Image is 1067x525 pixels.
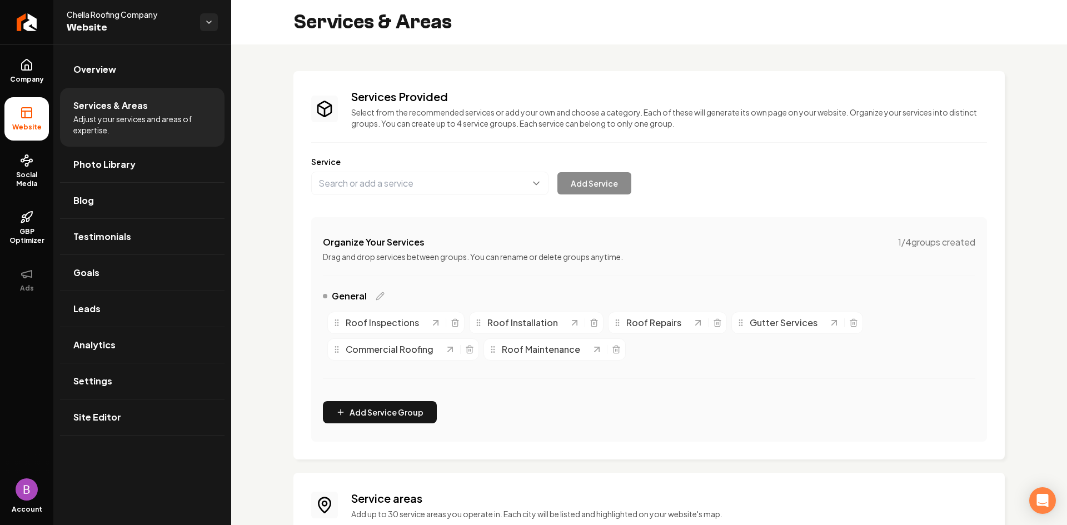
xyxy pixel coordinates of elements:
[73,230,131,243] span: Testimonials
[4,202,49,254] a: GBP Optimizer
[502,343,580,356] span: Roof Maintenance
[60,291,225,327] a: Leads
[332,316,430,329] div: Roof Inspections
[332,289,367,303] span: General
[474,316,569,329] div: Roof Installation
[613,316,692,329] div: Roof Repairs
[323,251,975,262] p: Drag and drop services between groups. You can rename or delete groups anytime.
[8,123,46,132] span: Website
[323,401,437,423] button: Add Service Group
[750,316,817,329] span: Gutter Services
[73,374,112,388] span: Settings
[73,411,121,424] span: Site Editor
[60,183,225,218] a: Blog
[67,9,191,20] span: Chella Roofing Company
[73,63,116,76] span: Overview
[351,508,987,519] p: Add up to 30 service areas you operate in. Each city will be listed and highlighted on your websi...
[736,316,829,329] div: Gutter Services
[16,478,38,501] img: Brandon Benson
[332,343,445,356] div: Commercial Roofing
[346,343,433,356] span: Commercial Roofing
[488,343,591,356] div: Roof Maintenance
[4,258,49,302] button: Ads
[4,227,49,245] span: GBP Optimizer
[60,52,225,87] a: Overview
[4,145,49,197] a: Social Media
[4,49,49,93] a: Company
[898,236,975,249] span: 1 / 4 groups created
[60,147,225,182] a: Photo Library
[16,478,38,501] button: Open user button
[351,107,987,129] p: Select from the recommended services or add your own and choose a category. Each of these will ge...
[323,236,425,249] h4: Organize Your Services
[73,113,211,136] span: Adjust your services and areas of expertise.
[12,505,42,514] span: Account
[67,20,191,36] span: Website
[293,11,452,33] h2: Services & Areas
[6,75,48,84] span: Company
[351,89,987,104] h3: Services Provided
[346,316,419,329] span: Roof Inspections
[311,156,987,167] label: Service
[487,316,558,329] span: Roof Installation
[4,171,49,188] span: Social Media
[73,338,116,352] span: Analytics
[73,302,101,316] span: Leads
[73,158,136,171] span: Photo Library
[16,284,38,293] span: Ads
[1029,487,1056,514] div: Open Intercom Messenger
[73,194,94,207] span: Blog
[17,13,37,31] img: Rebolt Logo
[60,399,225,435] a: Site Editor
[60,327,225,363] a: Analytics
[60,363,225,399] a: Settings
[60,255,225,291] a: Goals
[351,491,987,506] h3: Service areas
[60,219,225,254] a: Testimonials
[73,266,99,279] span: Goals
[73,99,148,112] span: Services & Areas
[626,316,681,329] span: Roof Repairs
